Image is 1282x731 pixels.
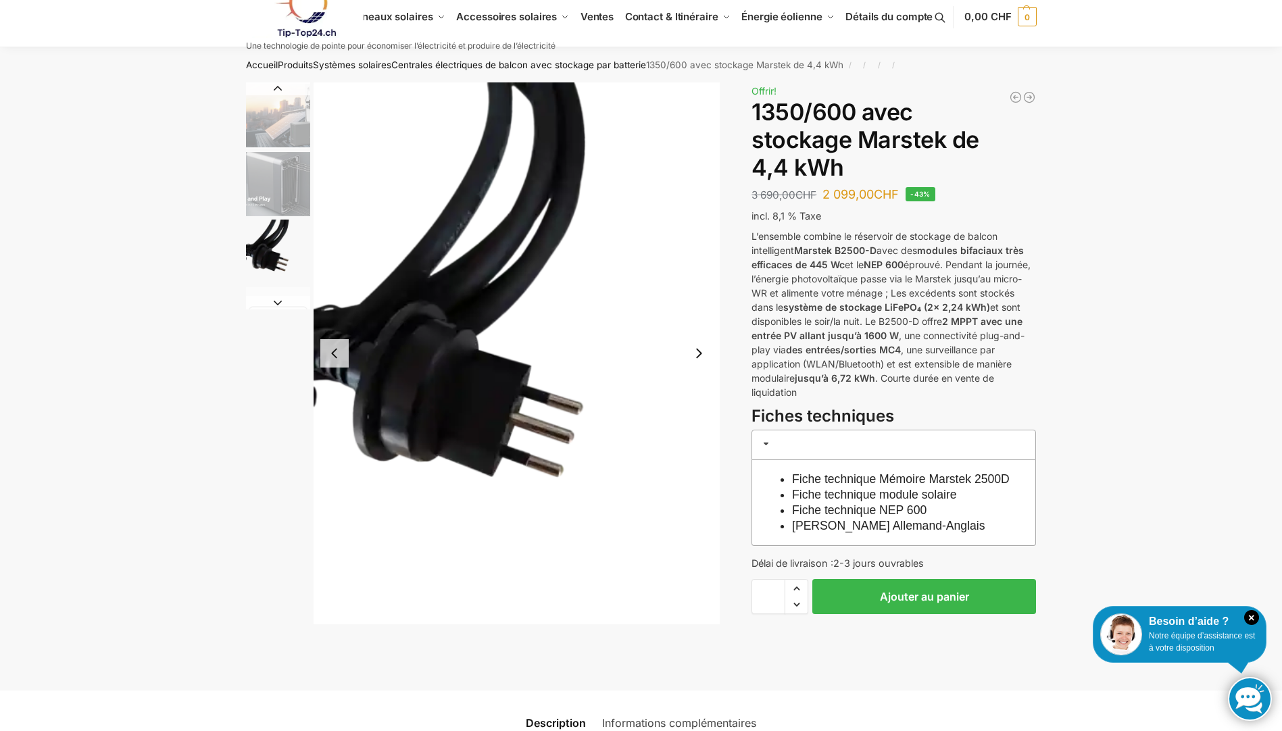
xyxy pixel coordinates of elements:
[751,245,1024,270] strong: modules bifaciaux très efficaces de 445 Wc
[843,60,858,71] span: /
[751,229,1036,399] p: L’ensemble combine le réservoir de stockage de balcon intelligent avec des et le éprouvé. Pendant...
[313,59,391,70] a: Systèmes solaires
[786,344,901,355] strong: des entrées/sorties MC4
[741,10,822,23] span: Énergie éolienne
[581,10,614,23] span: Ventes
[246,287,310,351] img: ChatGPT Image 29. März 2025, 12_41_06
[864,259,904,270] strong: NEP 600
[1244,610,1259,625] i: Schließen
[246,152,310,216] img: Marstek Balkonkraftwerk
[320,339,349,368] button: Diapositive précédente
[822,187,899,201] bdi: 2 099,00 CHF
[785,596,808,613] span: Réduire la quantité
[751,557,924,569] span: Délai de livraison :
[872,60,886,71] span: /
[858,60,872,71] span: /
[1022,91,1036,104] a: Panneaux solaires flexibles (2×240 watts et contrôleurs de charge solaire)
[751,188,816,201] bdi: 3 690,00 CHF
[246,82,310,149] img: Balkonkraftwerk mit Marstek Speicher
[246,59,278,70] a: Accueil
[785,580,808,597] span: Augmenter la quantité
[792,519,985,532] a: [PERSON_NAME] Allemand-Anglais
[1100,613,1259,630] div: Besoin d’aide ?
[845,10,933,23] span: Détails du compte
[751,85,776,97] span: Offrir!
[751,99,1036,181] h1: 1350/600 avec stockage Marstek de 4,4 kWh
[751,579,785,614] input: Quantité de produit
[314,82,720,624] li: 3 / 9
[246,296,310,309] button: Diapositive suivante
[243,82,310,150] li: 1 / 9
[1018,7,1037,26] span: 0
[833,557,924,569] span: 2-3 jours ouvrables
[243,218,310,285] li: 3 / 9
[1100,613,1142,655] img: Service client
[751,316,1022,341] strong: 2 MPPT avec une entrée PV allant jusqu’à 1600 W
[794,245,877,256] strong: Marstek B2500-D
[792,472,1010,486] a: Fiche technique Mémoire Marstek 2500D
[751,405,1036,428] h3: Fiches techniques
[795,372,875,384] strong: jusqu’à 6,72 kWh
[751,210,821,222] span: incl. 8,1 % Taxe
[906,187,935,201] span: -43%
[886,60,900,71] span: /
[685,339,713,368] button: Diapositive suivante
[314,82,720,624] img: Anschlusskabel-3meter_schweizer-stecker
[812,579,1036,614] button: Ajouter au panier
[246,42,556,50] p: Une technologie de pointe pour économiser l’électricité et produire de l’électricité
[243,150,310,218] li: 2 / 9
[964,10,1011,23] span: 0,00 CHF
[749,622,1039,660] iframe: Sicherer Rahmen für schnelle Bezahlvorgänge
[792,503,927,517] a: Fiche technique NEP 600
[625,10,718,23] span: Contact & Itinéraire
[1149,631,1255,653] span: Notre équipe d’assistance est à votre disposition
[783,301,990,313] strong: système de stockage LiFePO₄ (2x 2,24 kWh)
[792,488,957,501] a: Fiche technique module solaire
[246,59,843,70] font: 1350/600 avec stockage Marstek de 4,4 kWh
[246,220,310,284] img: Anschlusskabel-3meter_schweizer-stecker
[391,59,646,70] a: Centrales électriques de balcon avec stockage par batterie
[1009,91,1022,104] a: Centrale électrique enfichable avec stockage de 8 KW et 8 modules solaires de 3600 watts
[278,59,313,70] a: Produits
[246,82,310,95] button: Diapositive précédente
[243,285,310,353] li: 4 / 9
[222,47,1060,82] nav: Fil d’Ariane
